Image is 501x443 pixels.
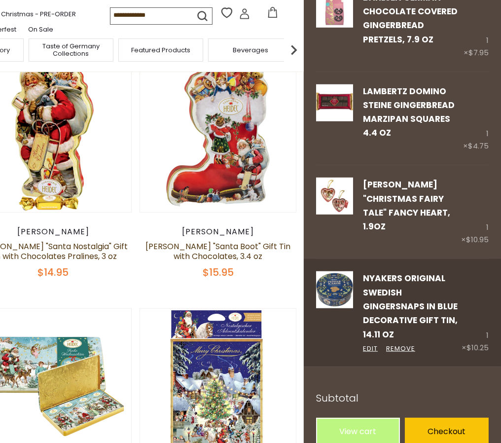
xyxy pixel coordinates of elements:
span: $10.25 [466,342,489,353]
a: Remove [386,344,415,354]
img: Heidel Christmas Fairy Tale Fancy Heart [316,178,353,215]
div: [PERSON_NAME] [140,227,296,237]
div: 1 × [463,84,489,153]
span: $15.95 [203,265,234,279]
a: Heidel Christmas Fairy Tale Fancy Heart [316,178,353,246]
span: $10.95 [466,234,489,245]
a: Beverages [233,46,268,54]
img: Nyakers Original Swedish Gingersnaps in Blue Decorative Gift Tin, 14.11 oz [316,271,353,308]
a: Nyakers Original Swedish Gingersnaps in Blue Decorative Gift Tin, 14.11 oz [363,272,458,340]
a: Christmas - PRE-ORDER [1,9,76,20]
a: Featured Products [131,46,190,54]
span: $14.95 [37,265,69,279]
a: Lambertz Domino Steine Gingerbread Marzipan Squares 4.4 oz [363,85,455,139]
span: $7.95 [468,47,489,58]
a: [PERSON_NAME] "Santa Boot" Gift Tin with Chocolates, 3.4 oz [145,241,290,262]
span: Subtotal [316,391,358,405]
img: next arrow [284,40,304,60]
span: $4.75 [468,141,489,151]
a: Lambertz Domino Steine Gingerbread Marzipan Squares 4.4 oz [316,84,353,153]
a: On Sale [28,24,53,35]
a: Taste of Germany Collections [32,42,110,57]
div: 1 × [461,178,489,246]
a: Edit [363,344,378,354]
a: [PERSON_NAME] "Christmas Fairy Tale" Fancy Heart, 1.9oz [363,179,450,232]
div: 1 × [462,271,489,354]
a: Nyakers Original Swedish Gingersnaps in Blue Decorative Gift Tin, 14.11 oz [316,271,353,354]
img: Lambertz Domino Steine Gingerbread Marzipan Squares 4.4 oz [316,84,353,121]
img: Heidel [140,56,296,212]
